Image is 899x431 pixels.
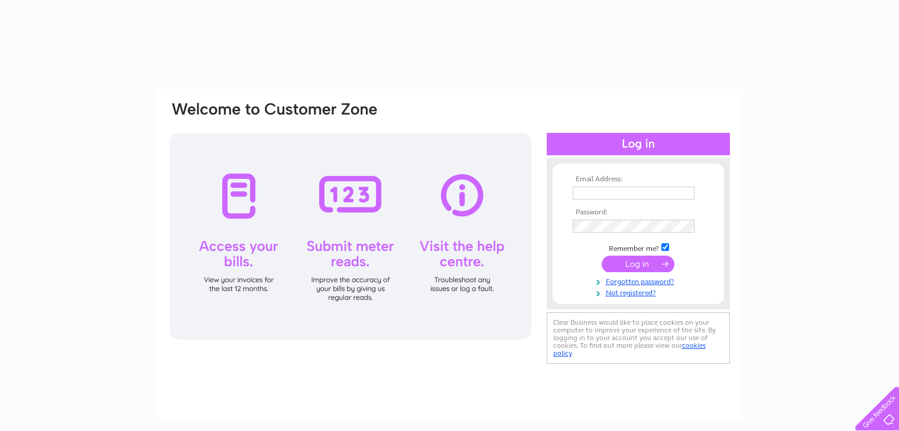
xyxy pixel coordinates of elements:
td: Remember me? [570,241,707,253]
a: Forgotten password? [573,275,707,286]
a: Not registered? [573,286,707,298]
a: cookies policy [553,341,706,357]
th: Email Address: [570,175,707,184]
input: Submit [602,256,674,272]
th: Password: [570,208,707,217]
div: Clear Business would like to place cookies on your computer to improve your experience of the sit... [547,312,730,364]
